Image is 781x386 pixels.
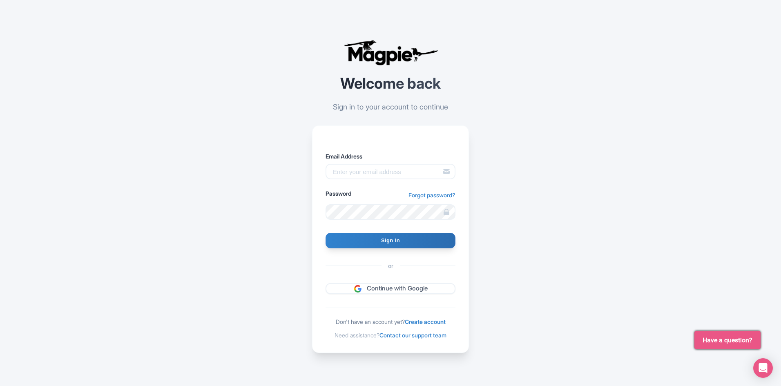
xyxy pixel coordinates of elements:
p: Sign in to your account to continue [312,101,469,112]
a: Continue with Google [326,283,455,294]
button: Have a question? [694,331,761,349]
div: Don't have an account yet? [326,317,455,326]
div: Open Intercom Messenger [753,358,773,378]
a: Forgot password? [408,191,455,199]
label: Email Address [326,152,455,161]
div: Need assistance? [326,331,455,339]
a: Create account [405,318,446,325]
h2: Welcome back [312,76,469,92]
a: Contact our support team [379,332,446,339]
label: Password [326,189,351,198]
span: or [382,261,400,270]
input: Sign In [326,233,455,248]
span: Have a question? [703,335,752,345]
img: logo-ab69f6fb50320c5b225c76a69d11143b.png [341,40,440,66]
input: Enter your email address [326,164,455,179]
